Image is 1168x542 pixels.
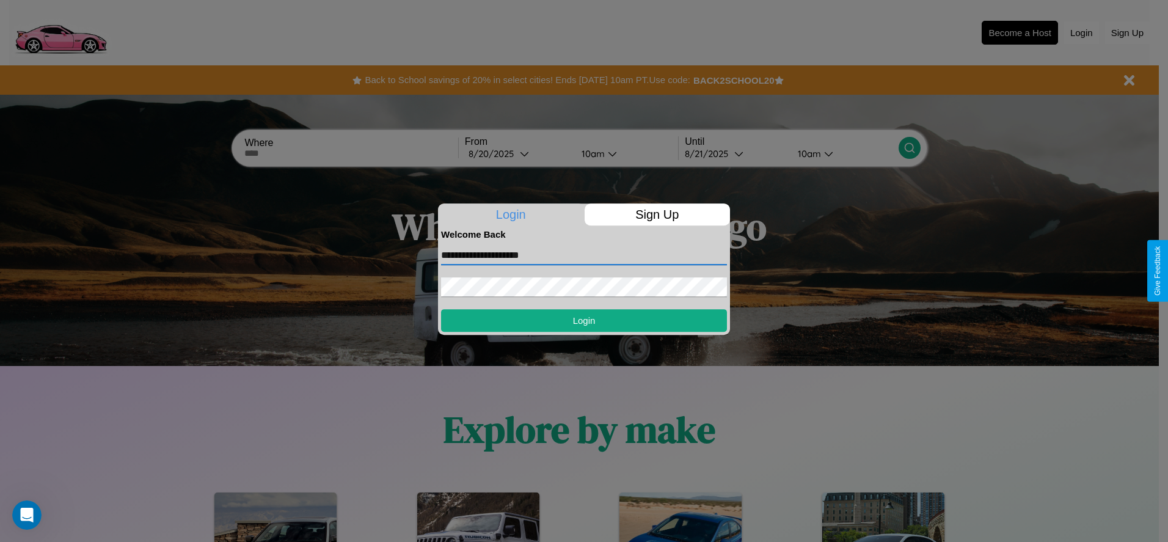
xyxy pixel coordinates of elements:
[441,229,727,240] h4: Welcome Back
[441,309,727,332] button: Login
[12,500,42,530] iframe: Intercom live chat
[585,203,731,225] p: Sign Up
[438,203,584,225] p: Login
[1153,246,1162,296] div: Give Feedback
